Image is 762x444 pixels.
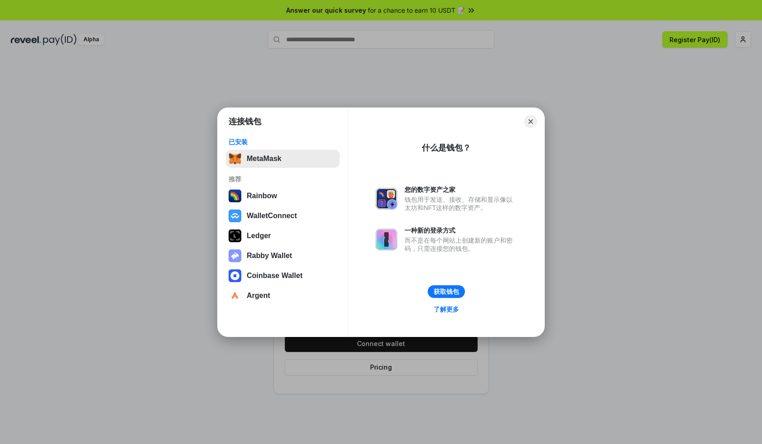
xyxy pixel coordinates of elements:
[229,289,241,302] img: svg+xml,%3Csvg%20width%3D%2228%22%20height%3D%2228%22%20viewBox%3D%220%200%2028%2028%22%20fill%3D...
[524,115,537,128] button: Close
[229,210,241,222] img: svg+xml,%3Csvg%20width%3D%2228%22%20height%3D%2228%22%20viewBox%3D%220%200%2028%2028%22%20fill%3D...
[247,252,292,260] div: Rabby Wallet
[226,267,340,285] button: Coinbase Wallet
[229,249,241,262] img: svg+xml,%3Csvg%20xmlns%3D%22http%3A%2F%2Fwww.w3.org%2F2000%2Fsvg%22%20fill%3D%22none%22%20viewBox...
[247,292,270,300] div: Argent
[229,152,241,165] img: svg+xml,%3Csvg%20fill%3D%22none%22%20height%3D%2233%22%20viewBox%3D%220%200%2035%2033%22%20width%...
[226,247,340,265] button: Rabby Wallet
[405,185,517,194] div: 您的数字资产之家
[247,192,277,200] div: Rainbow
[247,232,271,240] div: Ledger
[428,303,464,315] a: 了解更多
[247,272,303,280] div: Coinbase Wallet
[226,150,340,168] button: MetaMask
[226,287,340,305] button: Argent
[405,195,517,212] div: 钱包用于发送、接收、存储和显示像以太坊和NFT这样的数字资产。
[405,226,517,234] div: 一种新的登录方式
[428,285,465,298] button: 获取钱包
[226,227,340,245] button: Ledger
[226,207,340,225] button: WalletConnect
[229,269,241,282] img: svg+xml,%3Csvg%20width%3D%2228%22%20height%3D%2228%22%20viewBox%3D%220%200%2028%2028%22%20fill%3D...
[405,236,517,253] div: 而不是在每个网站上创建新的账户和密码，只需连接您的钱包。
[247,155,281,163] div: MetaMask
[247,212,297,220] div: WalletConnect
[229,138,337,146] div: 已安装
[229,116,261,127] h1: 连接钱包
[226,187,340,205] button: Rainbow
[376,188,397,210] img: svg+xml,%3Csvg%20xmlns%3D%22http%3A%2F%2Fwww.w3.org%2F2000%2Fsvg%22%20fill%3D%22none%22%20viewBox...
[434,305,459,313] div: 了解更多
[376,229,397,250] img: svg+xml,%3Csvg%20xmlns%3D%22http%3A%2F%2Fwww.w3.org%2F2000%2Fsvg%22%20fill%3D%22none%22%20viewBox...
[434,288,459,296] div: 获取钱包
[229,175,337,183] div: 推荐
[229,229,241,242] img: svg+xml,%3Csvg%20xmlns%3D%22http%3A%2F%2Fwww.w3.org%2F2000%2Fsvg%22%20width%3D%2228%22%20height%3...
[229,190,241,202] img: svg+xml,%3Csvg%20width%3D%22120%22%20height%3D%22120%22%20viewBox%3D%220%200%20120%20120%22%20fil...
[422,142,471,153] div: 什么是钱包？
